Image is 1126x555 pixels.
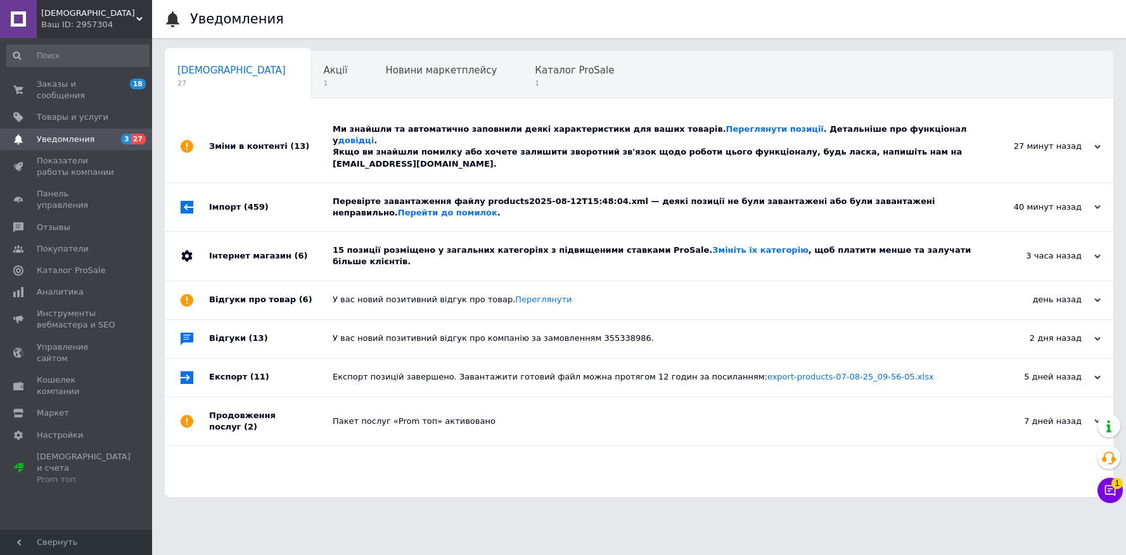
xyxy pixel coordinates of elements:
[37,308,117,331] span: Инструменты вебмастера и SEO
[338,136,374,145] a: довідці
[324,65,348,76] span: Акції
[37,155,117,178] span: Показатели работы компании
[177,65,286,76] span: [DEMOGRAPHIC_DATA]
[1111,476,1123,487] span: 1
[209,320,333,358] div: Відгуки
[385,65,497,76] span: Новини маркетплейсу
[333,333,974,344] div: У вас новий позитивний відгук про компанію за замовленням 355338986.
[974,371,1101,383] div: 5 дней назад
[333,371,974,383] div: Експорт позицій завершено. Завантажити готовий файл можна протягом 12 годин за посиланням:
[37,112,108,123] span: Товары и услуги
[974,294,1101,305] div: день назад
[209,397,333,445] div: Продовження послуг
[37,286,84,298] span: Аналитика
[37,134,94,145] span: Уведомления
[712,245,808,255] a: Змініть їх категорію
[333,294,974,305] div: У вас новий позитивний відгук про товар.
[37,341,117,364] span: Управление сайтом
[37,265,105,276] span: Каталог ProSale
[726,124,824,134] a: Переглянути позиції
[535,79,614,88] span: 1
[244,202,269,212] span: (459)
[37,243,89,255] span: Покупатели
[333,196,974,219] div: Перевірте завантаження файлу products2025-08-12T15:48:04.xml — деякі позиції не були завантажені ...
[299,295,312,304] span: (6)
[294,251,307,260] span: (6)
[974,333,1101,344] div: 2 дня назад
[974,141,1101,152] div: 27 минут назад
[333,124,974,170] div: Ми знайшли та автоматично заповнили деякі характеристики для ваших товарів. . Детальніше про функ...
[209,359,333,397] div: Експорт
[209,111,333,182] div: Зміни в контенті
[974,201,1101,213] div: 40 минут назад
[37,474,131,485] div: Prom топ
[41,8,136,19] span: Харизма
[37,451,131,486] span: [DEMOGRAPHIC_DATA] и счета
[250,372,269,381] span: (11)
[324,79,348,88] span: 1
[131,134,146,144] span: 27
[190,11,284,27] h1: Уведомления
[244,422,257,431] span: (2)
[398,208,497,217] a: Перейти до помилок
[515,295,572,304] a: Переглянути
[290,141,309,151] span: (13)
[41,19,152,30] div: Ваш ID: 2957304
[974,416,1101,427] div: 7 дней назад
[37,222,70,233] span: Отзывы
[121,134,131,144] span: 3
[177,79,286,88] span: 27
[209,281,333,319] div: Відгуки про товар
[535,65,614,76] span: Каталог ProSale
[333,245,974,267] div: 15 позиції розміщено у загальних категоріях з підвищеними ставками ProSale. , щоб платити менше т...
[974,250,1101,262] div: 3 часа назад
[1097,478,1123,503] button: Чат с покупателем1
[37,374,117,397] span: Кошелек компании
[333,416,974,427] div: Пакет послуг «Prom топ» активовано
[37,407,69,419] span: Маркет
[37,79,117,101] span: Заказы и сообщения
[209,232,333,280] div: Інтернет магазин
[37,188,117,211] span: Панель управления
[767,372,934,381] a: export-products-07-08-25_09-56-05.xlsx
[209,183,333,231] div: Імпорт
[37,430,83,441] span: Настройки
[249,333,268,343] span: (13)
[130,79,146,89] span: 18
[6,44,150,67] input: Поиск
